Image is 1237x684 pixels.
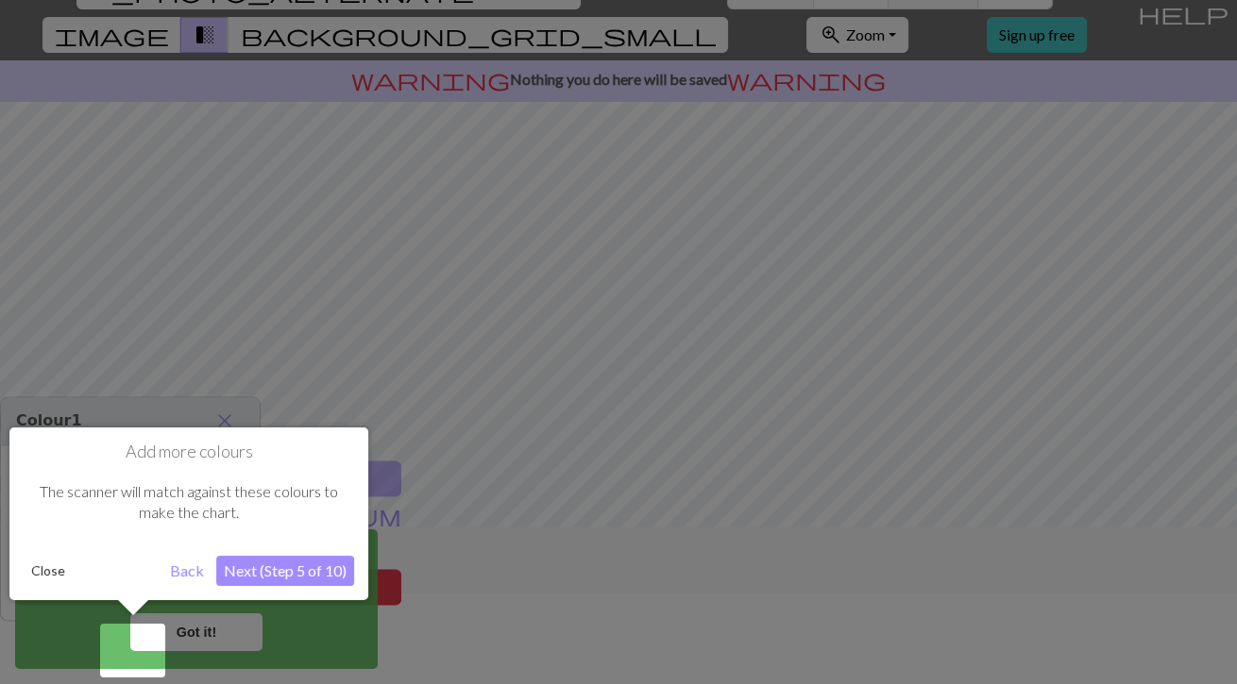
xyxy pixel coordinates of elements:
div: Add more colours [9,427,368,600]
button: Close [24,557,73,585]
h1: Add more colours [24,442,354,462]
div: The scanner will match against these colours to make the chart. [24,462,354,542]
button: Next (Step 5 of 10) [216,556,354,586]
button: Back [162,556,212,586]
